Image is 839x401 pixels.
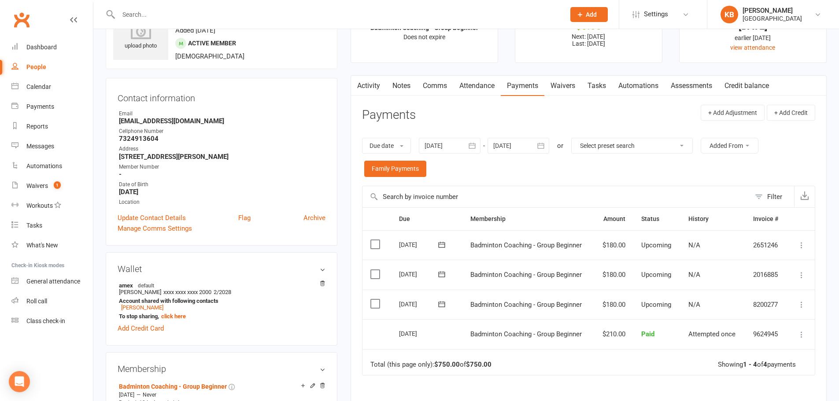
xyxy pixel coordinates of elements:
div: $0.00 [523,22,654,31]
span: Badminton Coaching - Group Beginner [470,330,582,338]
a: General attendance kiosk mode [11,272,93,291]
h3: Membership [118,364,325,374]
a: Archive [303,213,325,223]
td: $180.00 [594,290,634,320]
a: Reports [11,117,93,136]
button: Added From [701,138,758,154]
span: default [135,282,157,289]
a: Payments [11,97,93,117]
a: Update Contact Details [118,213,186,223]
span: Badminton Coaching - Group Beginner [470,241,582,249]
a: Activity [351,76,386,96]
a: Messages [11,136,93,156]
div: Workouts [26,202,53,209]
span: Add [586,11,597,18]
div: Calendar [26,83,51,90]
div: Date of Birth [119,180,325,189]
a: Credit balance [718,76,775,96]
div: or [557,140,563,151]
strong: 1 - 4 [743,361,757,368]
div: upload photo [113,22,168,51]
span: Settings [644,4,668,24]
button: + Add Adjustment [701,105,765,121]
span: N/A [688,271,700,279]
span: Active member [188,40,236,47]
a: Flag [238,213,251,223]
a: Class kiosk mode [11,311,93,331]
strong: $750.00 [466,361,492,368]
a: [PERSON_NAME] [121,304,163,311]
li: [PERSON_NAME] [118,280,325,321]
a: Waivers [544,76,581,96]
input: Search by invoice number [362,186,750,207]
span: [DEMOGRAPHIC_DATA] [175,52,244,60]
button: + Add Credit [767,105,815,121]
div: Waivers [26,182,48,189]
div: Dashboard [26,44,57,51]
div: [DATE] [399,327,440,340]
a: Family Payments [364,161,426,177]
th: History [680,208,745,230]
a: Waivers 1 [11,176,93,196]
a: Tasks [581,76,612,96]
td: $180.00 [594,260,634,290]
td: 9624945 [745,319,787,349]
div: [PERSON_NAME] [743,7,802,15]
span: Paid [641,330,654,338]
div: earlier [DATE] [687,33,818,43]
span: [DATE] [119,392,134,398]
span: N/A [688,241,700,249]
a: click here [161,313,186,320]
p: Next: [DATE] Last: [DATE] [523,33,654,47]
th: Amount [594,208,634,230]
div: People [26,63,46,70]
th: Status [633,208,680,230]
h3: Payments [362,108,416,122]
a: Add Credit Card [118,323,164,334]
div: Showing of payments [718,361,796,368]
div: Filter [767,191,782,202]
strong: Account shared with following contacts [119,298,321,304]
div: Roll call [26,298,47,305]
h3: Contact information [118,90,325,103]
div: [GEOGRAPHIC_DATA] [743,15,802,22]
strong: 4 [763,361,767,368]
span: N/A [688,301,700,309]
td: $180.00 [594,230,634,260]
a: Automations [11,156,93,176]
span: 1 [54,181,61,189]
strong: To stop sharing, [119,313,321,320]
th: Invoice # [745,208,787,230]
strong: 7324913604 [119,135,325,143]
span: Upcoming [641,271,671,279]
a: People [11,57,93,77]
th: Due [391,208,463,230]
strong: [STREET_ADDRESS][PERSON_NAME] [119,153,325,161]
div: General attendance [26,278,80,285]
div: [DATE] [399,267,440,281]
td: $210.00 [594,319,634,349]
a: Comms [417,76,453,96]
div: Member Number [119,163,325,171]
a: Workouts [11,196,93,216]
span: Badminton Coaching - Group Beginner [470,271,582,279]
div: Tasks [26,222,42,229]
div: Email [119,110,325,118]
a: Manage Comms Settings [118,223,192,234]
button: Add [570,7,608,22]
span: Attempted once [688,330,736,338]
a: Notes [386,76,417,96]
a: Assessments [665,76,718,96]
div: Address [119,145,325,153]
strong: [DATE] [119,188,325,196]
span: Upcoming [641,241,671,249]
button: Filter [750,186,794,207]
a: What's New [11,235,93,255]
span: Does not expire [403,33,445,40]
a: Attendance [453,76,501,96]
div: Payments [26,103,54,110]
div: Open Intercom Messenger [9,371,30,392]
div: Automations [26,162,62,169]
strong: $750.00 [434,361,460,368]
div: [DATE] [399,238,440,251]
